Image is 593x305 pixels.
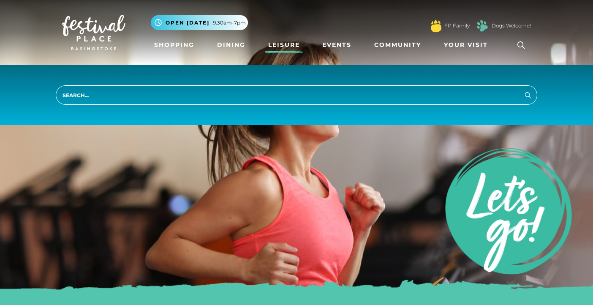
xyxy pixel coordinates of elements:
[319,37,355,53] a: Events
[56,85,537,105] input: Search...
[213,19,246,27] span: 9.30am-7pm
[166,19,209,27] span: Open [DATE]
[444,41,488,49] span: Your Visit
[492,22,531,30] a: Dogs Welcome!
[214,37,249,53] a: Dining
[371,37,424,53] a: Community
[151,15,248,30] button: Open [DATE] 9.30am-7pm
[441,37,495,53] a: Your Visit
[444,22,470,30] a: FP Family
[265,37,303,53] a: Leisure
[62,15,125,50] img: Festival Place Logo
[151,37,198,53] a: Shopping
